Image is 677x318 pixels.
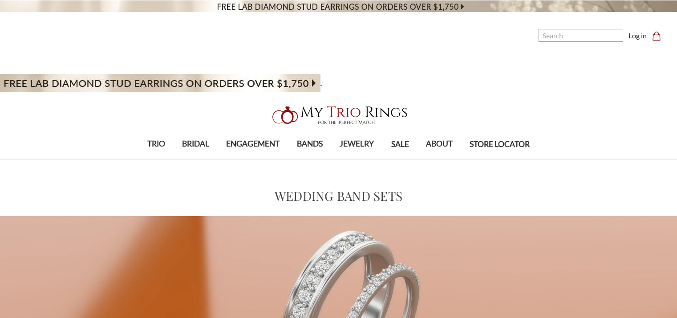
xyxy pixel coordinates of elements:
span: JEWELRY [340,138,374,150]
span: BRIDAL [182,138,209,150]
a: BANDS [288,130,331,159]
a: SALE [382,130,417,159]
a: ABOUT [418,130,461,159]
a: STORE LOCATOR [461,130,538,159]
span: STORE LOCATOR [470,139,530,150]
a: My Trio Rings [196,101,481,130]
a: ENGAGEMENT [218,130,288,159]
span: SALE [391,139,409,150]
h1: Wedding Band Sets [275,187,402,205]
a: Cart with 0 items [652,30,666,41]
span: TRIO [147,138,165,150]
span: BANDS [297,138,323,150]
span: ENGAGEMENT [226,138,280,150]
input: Search [539,29,623,42]
svg: cart.cart_preview [652,32,661,41]
a: Log in [628,30,647,41]
a: JEWELRY [331,130,382,159]
a: TRIO [139,130,174,159]
a: BRIDAL [174,130,218,159]
img: My Trio Rings [268,101,410,130]
span: ABOUT [426,138,453,150]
